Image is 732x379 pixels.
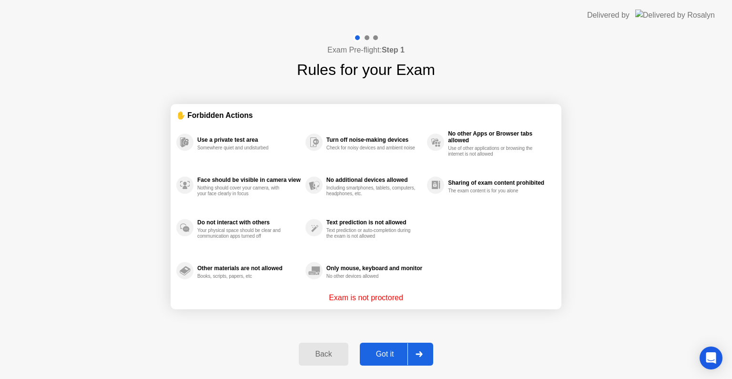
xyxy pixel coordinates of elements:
div: Use a private test area [197,137,301,143]
div: No additional devices allowed [326,177,422,183]
div: Turn off noise-making devices [326,137,422,143]
p: Exam is not proctored [329,292,403,304]
div: The exam content is for you alone [448,188,538,194]
div: Somewhere quiet and undisturbed [197,145,287,151]
div: Face should be visible in camera view [197,177,301,183]
div: Use of other applications or browsing the internet is not allowed [448,146,538,157]
div: Only mouse, keyboard and monitor [326,265,422,272]
div: Text prediction or auto-completion during the exam is not allowed [326,228,417,239]
img: Delivered by Rosalyn [635,10,715,21]
div: No other Apps or Browser tabs allowed [448,130,551,144]
div: Open Intercom Messenger [700,347,722,369]
div: Sharing of exam content prohibited [448,179,551,186]
button: Back [299,343,348,366]
div: Including smartphones, tablets, computers, headphones, etc. [326,185,417,197]
h1: Rules for your Exam [297,58,435,81]
div: Back [302,350,345,358]
div: Other materials are not allowed [197,265,301,272]
div: ✋ Forbidden Actions [176,110,556,121]
div: Check for noisy devices and ambient noise [326,145,417,151]
div: Your physical space should be clear and communication apps turned off [197,228,287,239]
div: Do not interact with others [197,219,301,226]
div: Text prediction is not allowed [326,219,422,226]
div: Got it [363,350,407,358]
h4: Exam Pre-flight: [327,44,405,56]
button: Got it [360,343,433,366]
div: Nothing should cover your camera, with your face clearly in focus [197,185,287,197]
div: No other devices allowed [326,274,417,279]
b: Step 1 [382,46,405,54]
div: Books, scripts, papers, etc [197,274,287,279]
div: Delivered by [587,10,630,21]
